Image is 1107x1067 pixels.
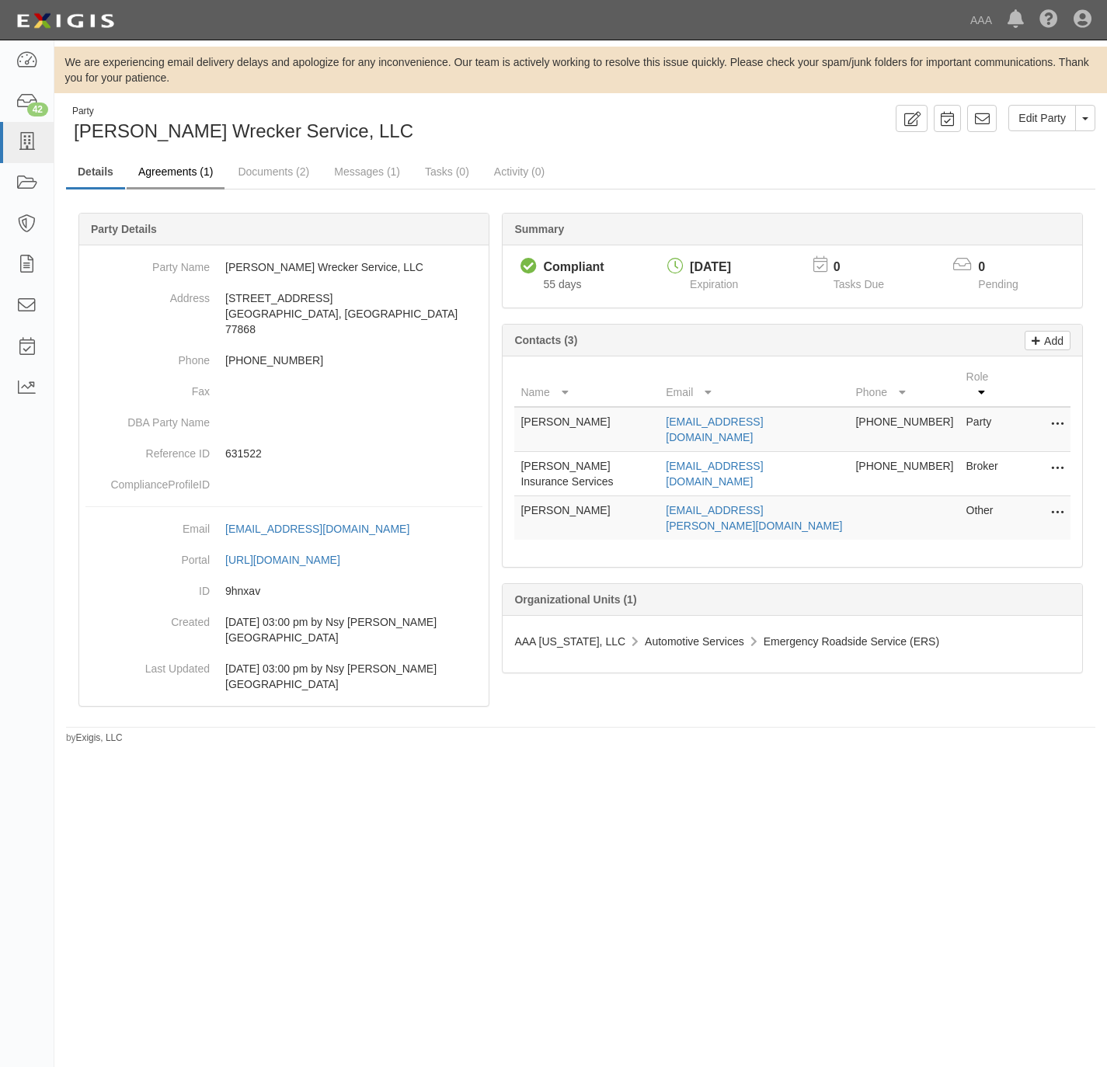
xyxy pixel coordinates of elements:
[960,452,1008,496] td: Broker
[85,283,210,306] dt: Address
[1040,332,1063,349] p: Add
[666,504,842,532] a: [EMAIL_ADDRESS][PERSON_NAME][DOMAIN_NAME]
[514,496,660,540] td: [PERSON_NAME]
[849,452,959,496] td: [PHONE_NUMBER]
[690,278,738,290] span: Expiration
[514,363,660,407] th: Name
[85,653,482,700] dd: 06/19/2025 03:00 pm by Nsy Archibong-Usoro
[74,120,413,141] span: [PERSON_NAME] Wrecker Service, LLC
[76,732,123,743] a: Exigis, LLC
[66,732,123,745] small: by
[482,156,556,187] a: Activity (0)
[85,513,210,537] dt: Email
[85,606,210,630] dt: Created
[849,363,959,407] th: Phone
[514,334,577,346] b: Contacts (3)
[226,156,321,187] a: Documents (2)
[12,7,119,35] img: logo-5460c22ac91f19d4615b14bd174203de0afe785f0fc80cf4dbbc73dc1793850b.png
[85,407,210,430] dt: DBA Party Name
[85,575,210,599] dt: ID
[660,363,849,407] th: Email
[978,278,1018,290] span: Pending
[520,259,537,275] i: Compliant
[225,521,409,537] div: [EMAIL_ADDRESS][DOMAIN_NAME]
[849,407,959,452] td: [PHONE_NUMBER]
[514,407,660,452] td: [PERSON_NAME]
[543,278,581,290] span: Since 06/24/2025
[85,345,482,376] dd: [PHONE_NUMBER]
[514,593,636,606] b: Organizational Units (1)
[960,363,1008,407] th: Role
[514,452,660,496] td: [PERSON_NAME] Insurance Services
[514,635,625,648] span: AAA [US_STATE], LLC
[645,635,744,648] span: Automotive Services
[27,103,48,116] div: 42
[978,259,1037,276] p: 0
[72,105,413,118] div: Party
[834,278,884,290] span: Tasks Due
[85,283,482,345] dd: [STREET_ADDRESS] [GEOGRAPHIC_DATA], [GEOGRAPHIC_DATA] 77868
[413,156,481,187] a: Tasks (0)
[225,554,357,566] a: [URL][DOMAIN_NAME]
[543,259,604,276] div: Compliant
[85,376,210,399] dt: Fax
[666,460,763,488] a: [EMAIL_ADDRESS][DOMAIN_NAME]
[963,5,1000,36] a: AAA
[85,544,210,568] dt: Portal
[66,156,125,189] a: Details
[1025,331,1070,350] a: Add
[322,156,412,187] a: Messages (1)
[225,523,426,535] a: [EMAIL_ADDRESS][DOMAIN_NAME]
[85,252,482,283] dd: [PERSON_NAME] Wrecker Service, LLC
[514,223,564,235] b: Summary
[85,653,210,676] dt: Last Updated
[960,496,1008,540] td: Other
[666,415,763,443] a: [EMAIL_ADDRESS][DOMAIN_NAME]
[834,259,903,276] p: 0
[85,469,210,492] dt: ComplianceProfileID
[960,407,1008,452] td: Party
[85,575,482,606] dd: 9hnxav
[225,446,482,461] p: 631522
[91,223,157,235] b: Party Details
[54,54,1107,85] div: We are experiencing email delivery delays and apologize for any inconvenience. Our team is active...
[127,156,225,189] a: Agreements (1)
[1039,11,1058,30] i: Help Center - Complianz
[85,438,210,461] dt: Reference ID
[85,345,210,368] dt: Phone
[690,259,738,276] div: [DATE]
[764,635,939,648] span: Emergency Roadside Service (ERS)
[85,606,482,653] dd: 06/19/2025 03:00 pm by Nsy Archibong-Usoro
[66,105,569,144] div: Busse Wrecker Service, LLC
[1008,105,1076,131] a: Edit Party
[85,252,210,275] dt: Party Name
